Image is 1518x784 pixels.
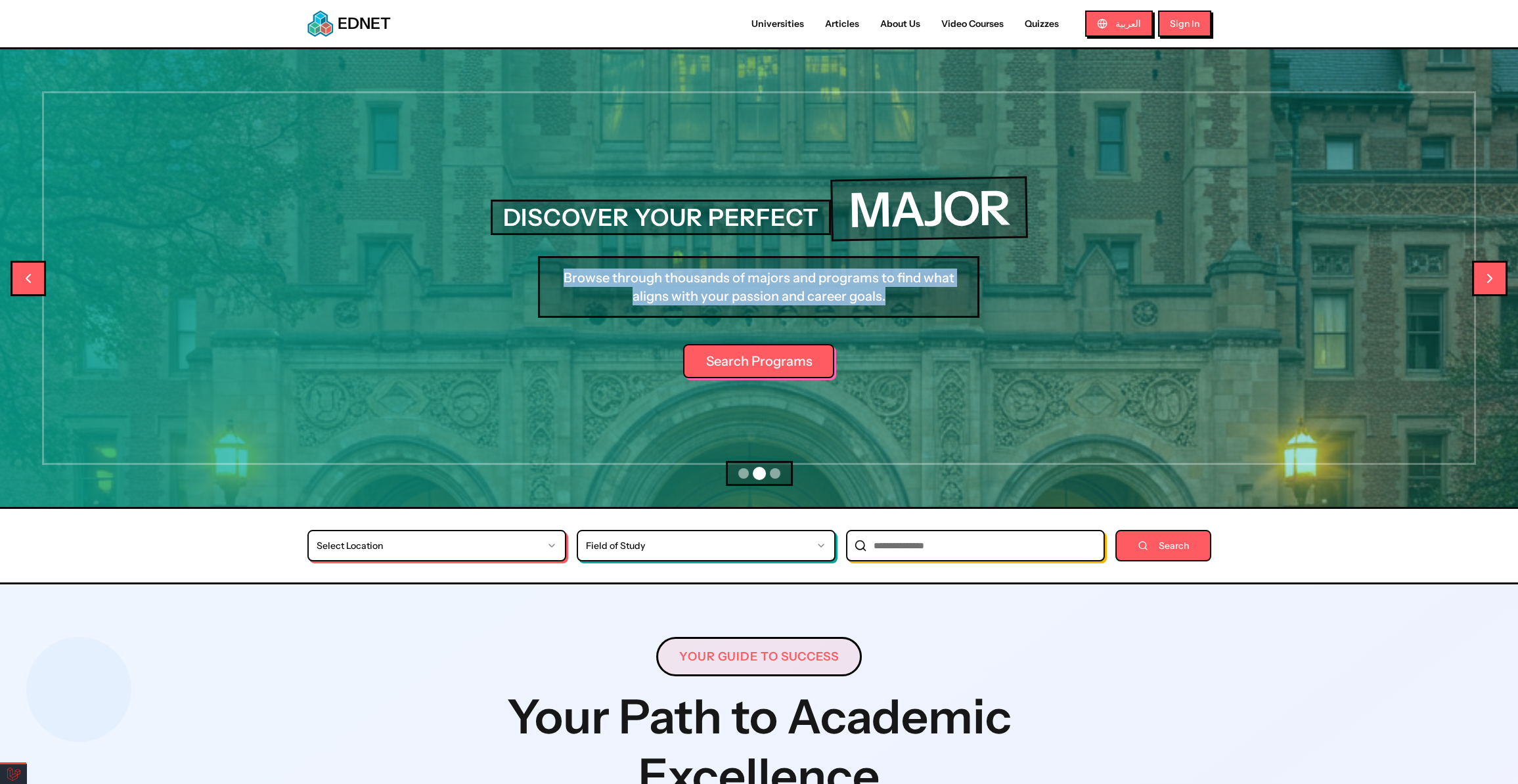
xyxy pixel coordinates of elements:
[753,467,766,480] button: Go to slide 2
[656,637,862,676] span: Your Guide to Success
[815,17,870,31] a: Articles
[307,11,391,37] a: EDNETEDNET
[338,13,391,34] span: EDNET
[741,17,815,31] a: Universities
[870,17,931,31] a: About Us
[11,261,46,296] button: Previous slide
[1115,530,1211,561] button: Search universities
[738,468,749,479] button: Go to slide 1
[683,344,834,378] a: Search Programs
[307,11,334,37] img: EDNET
[1085,11,1152,37] button: العربية
[491,200,832,235] h2: DISCOVER YOUR PERFECT
[1158,11,1211,37] button: Sign In
[1472,261,1507,296] button: Next slide
[846,530,1105,561] input: University name search
[931,17,1014,31] a: Video Courses
[831,176,1029,241] h1: MAJOR
[538,256,979,318] p: Browse through thousands of majors and programs to find what aligns with your passion and career ...
[770,468,780,479] button: Go to slide 3
[1014,17,1069,31] a: Quizzes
